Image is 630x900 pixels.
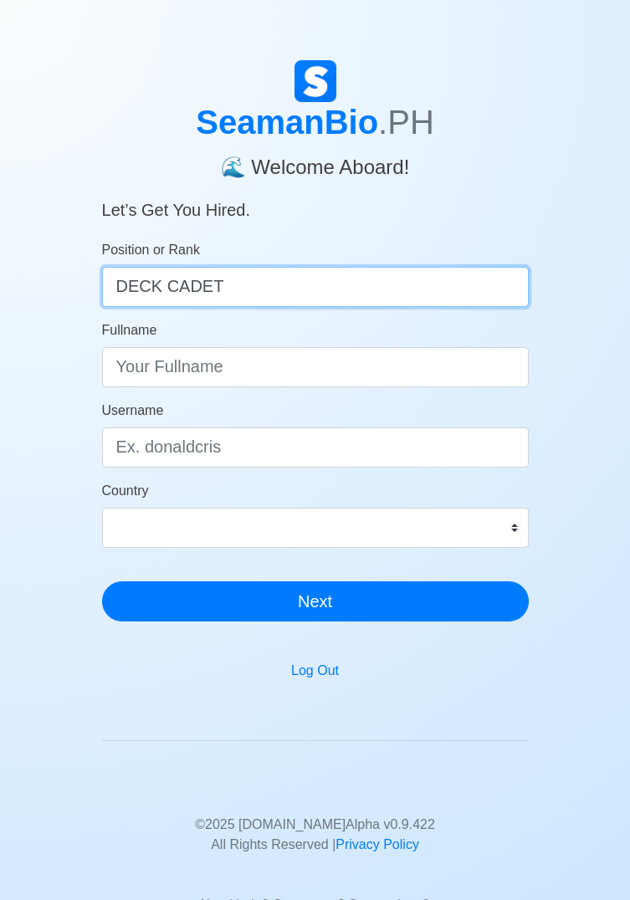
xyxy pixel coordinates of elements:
span: Fullname [102,323,157,337]
p: © 2025 [DOMAIN_NAME] Alpha v 0.9.422 All Rights Reserved | [115,795,516,855]
input: ex. 2nd Officer w/Master License [102,267,529,307]
span: Position or Rank [102,243,200,257]
button: Next [102,581,529,621]
h4: 🌊 Welcome Aboard! [102,142,529,180]
span: .PH [378,104,434,141]
h5: Let’s Get You Hired. [102,180,529,220]
h1: SeamanBio [102,102,529,142]
input: Your Fullname [102,347,529,387]
input: Ex. donaldcris [102,427,529,468]
img: Logo [295,60,336,102]
button: Log Out [280,655,350,687]
a: Privacy Policy [335,837,419,851]
label: Country [102,481,149,501]
span: Username [102,403,164,417]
